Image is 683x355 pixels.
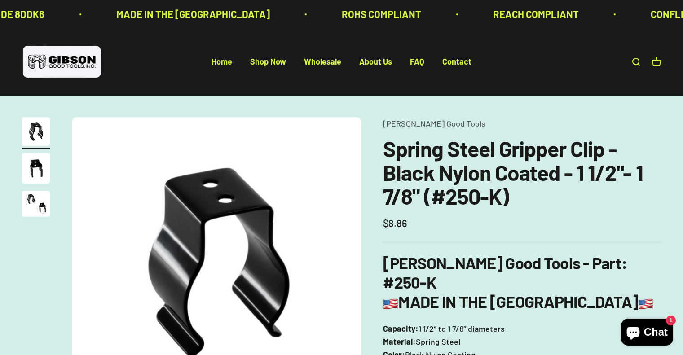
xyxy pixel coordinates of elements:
[22,191,50,219] button: Go to item 3
[250,57,286,67] a: Shop Now
[383,324,419,333] b: Capacity:
[383,337,416,346] b: Material:
[383,118,485,128] a: [PERSON_NAME] Good Tools
[383,292,653,311] b: MADE IN THE [GEOGRAPHIC_DATA]
[410,57,424,67] a: FAQ
[304,57,341,67] a: Wholesale
[22,153,50,184] img: close up of a spring steel gripper clip, tool clip, durable, secure holding, Excellent corrosion ...
[22,117,50,149] button: Go to item 1
[416,335,460,348] span: Spring Steel
[22,117,50,146] img: Gripper clip, made & shipped from the USA!
[22,153,50,186] button: Go to item 2
[333,6,412,22] p: ROHS COMPLIANT
[618,319,676,348] inbox-online-store-chat: Shopify online store chat
[383,253,627,292] b: [PERSON_NAME] Good Tools - Part: #250-K
[383,137,661,208] h1: Spring Steel Gripper Clip - Black Nylon Coated - 1 1/2"- 1 7/8" (#250-K)
[22,191,50,217] img: close up of a spring steel gripper clip, tool clip, durable, secure holding, Excellent corrosion ...
[442,57,471,67] a: Contact
[359,57,392,67] a: About Us
[383,215,407,231] sale-price: $8.86
[107,6,261,22] p: MADE IN THE [GEOGRAPHIC_DATA]
[484,6,570,22] p: REACH COMPLIANT
[212,57,232,67] a: Home
[419,322,505,335] span: 1 1/2″ to 1 7/8″ diameters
